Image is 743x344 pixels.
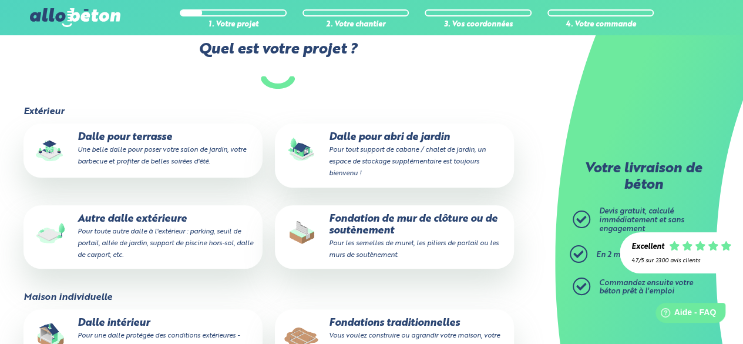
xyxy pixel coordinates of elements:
small: Pour les semelles de muret, les piliers de portail ou les murs de soutènement. [329,240,499,259]
legend: Extérieur [23,106,64,117]
legend: Maison individuelle [23,292,112,303]
small: Pour tout support de cabane / chalet de jardin, un espace de stockage supplémentaire est toujours... [329,146,486,177]
p: Autre dalle extérieure [32,213,254,261]
img: final_use.values.closing_wall_fundation [283,213,321,251]
div: 3. Vos coordonnées [425,21,532,29]
img: final_use.values.outside_slab [32,213,69,251]
img: allobéton [30,8,120,27]
img: final_use.values.garden_shed [283,132,321,169]
small: Pour toute autre dalle à l'extérieur : parking, seuil de portail, allée de jardin, support de pis... [78,228,253,259]
div: 4. Votre commande [547,21,654,29]
img: final_use.values.terrace [32,132,69,169]
label: Quel est votre projet ? [22,41,533,89]
p: Fondation de mur de clôture ou de soutènement [283,213,506,261]
small: Une belle dalle pour poser votre salon de jardin, votre barbecue et profiter de belles soirées d'... [78,146,246,165]
div: 1. Votre projet [180,21,287,29]
p: Dalle pour abri de jardin [283,132,506,179]
p: Dalle pour terrasse [32,132,254,168]
div: 2. Votre chantier [302,21,409,29]
iframe: Help widget launcher [638,298,730,331]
